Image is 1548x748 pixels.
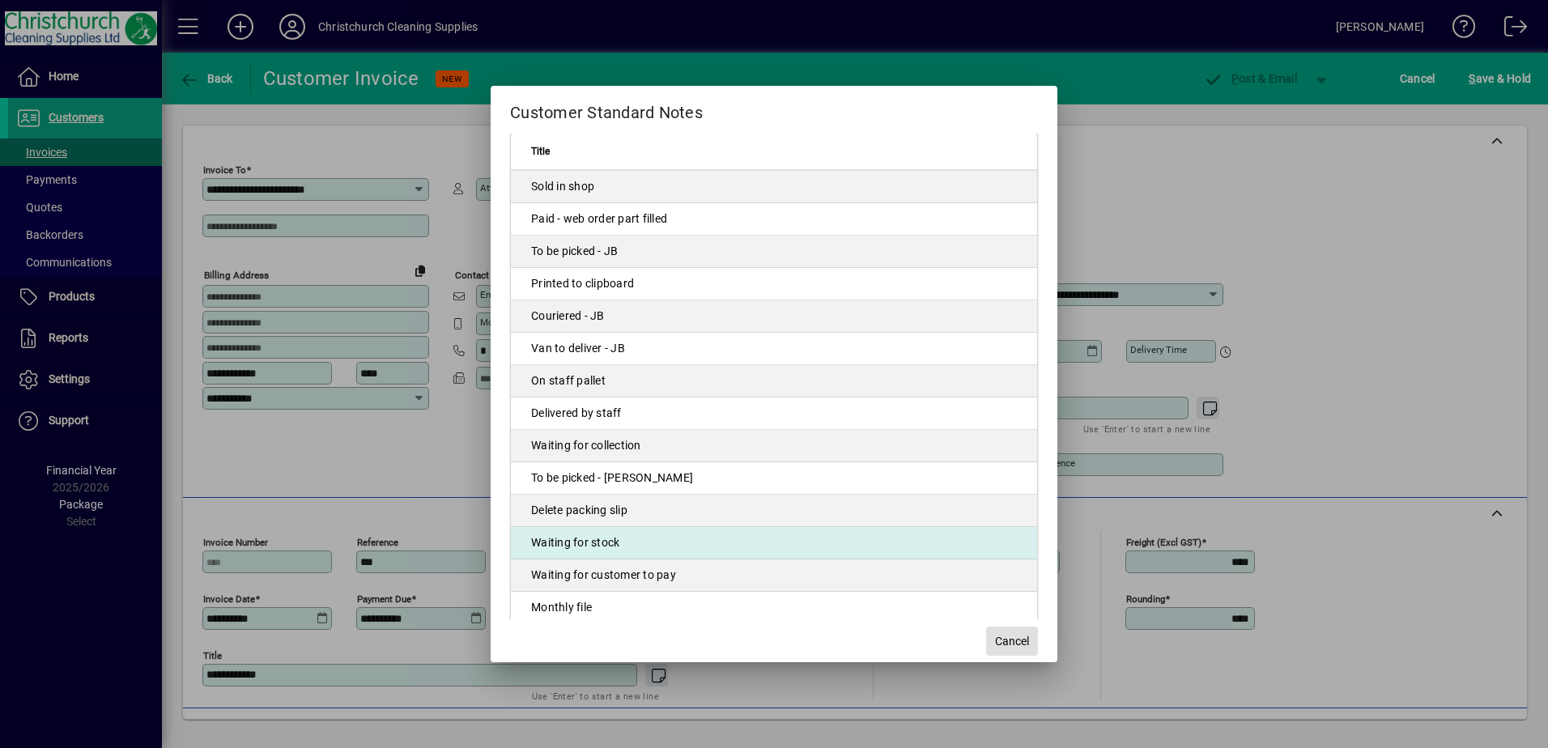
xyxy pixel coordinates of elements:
td: Delivered by staff [511,397,1037,430]
td: Waiting for collection [511,430,1037,462]
td: On staff pallet [511,365,1037,397]
button: Cancel [986,627,1038,656]
td: To be picked - [PERSON_NAME] [511,462,1037,495]
td: Waiting for customer to pay [511,559,1037,592]
td: Paid - web order part filled [511,203,1037,236]
td: Van to deliver - JB [511,333,1037,365]
h2: Customer Standard Notes [491,86,1057,133]
td: To be picked - JB [511,236,1037,268]
td: Sold in shop [511,171,1037,203]
td: Delete packing slip [511,495,1037,527]
td: Printed to clipboard [511,268,1037,300]
td: Waiting for stock [511,527,1037,559]
td: Monthly file [511,592,1037,624]
td: Couriered - JB [511,300,1037,333]
span: Cancel [995,633,1029,650]
span: Title [531,142,550,160]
